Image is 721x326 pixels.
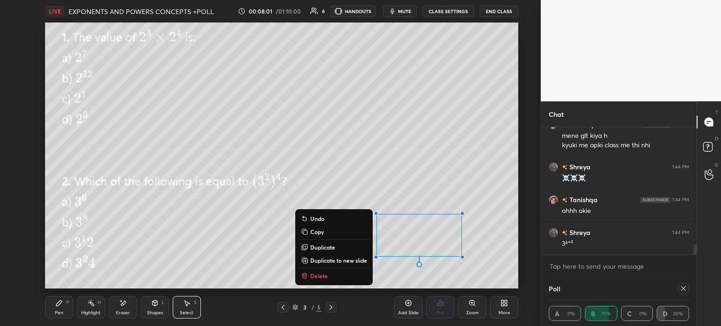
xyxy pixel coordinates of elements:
[562,174,689,183] div: ☠️☠️☠️
[562,230,568,235] img: no-rating-badge.077c3623.svg
[310,272,328,280] p: Delete
[45,6,65,17] div: LIVE
[715,135,718,142] p: D
[330,6,376,17] button: HANDOUTS
[562,206,689,216] div: ohhh okie
[398,311,419,315] div: Add Slide
[299,255,369,266] button: Duplicate to new slide
[568,162,591,172] h6: Shreya
[714,161,718,168] p: G
[562,165,568,170] img: no-rating-badge.077c3623.svg
[640,197,670,203] img: 4P8fHbbgJtejmAAAAAElFTkSuQmCC
[55,311,63,315] div: Pen
[310,257,367,264] p: Duplicate to new slide
[549,228,558,237] img: 43f9439cd9b342d19deb4b18f269de83.jpg
[310,215,324,222] p: Undo
[541,102,571,127] p: Chat
[300,304,309,310] div: 3
[549,284,560,294] h4: Poll
[162,300,165,305] div: L
[568,227,591,237] h6: Shreya
[147,311,163,315] div: Shapes
[499,311,510,315] div: More
[672,230,689,235] div: 1:44 PM
[466,311,479,315] div: Zoom
[383,6,417,17] button: mute
[69,7,214,16] h4: EXPONENTS AND POWERS CONCEPTS +POLL
[316,303,322,311] div: 5
[562,197,568,203] img: no-rating-badge.077c3623.svg
[422,6,474,17] button: CLASS SETTINGS
[715,109,718,116] p: T
[299,270,369,281] button: Delete
[398,8,411,15] span: mute
[310,243,335,251] p: Duplicate
[311,304,314,310] div: /
[299,226,369,237] button: Copy
[568,195,598,205] h6: Tanishqa
[541,127,697,255] div: grid
[66,300,69,305] div: P
[299,213,369,224] button: Undo
[180,311,193,315] div: Select
[562,131,689,141] div: mene glt kiya h
[194,300,197,305] div: S
[672,164,689,170] div: 1:44 PM
[98,300,101,305] div: H
[480,6,518,17] button: End Class
[299,242,369,253] button: Duplicate
[672,197,689,203] div: 1:44 PM
[549,162,558,172] img: 43f9439cd9b342d19deb4b18f269de83.jpg
[549,195,558,205] img: 066de5945e91498480eef1dcba981d46.jpg
[322,9,325,14] div: 6
[562,141,689,150] div: kyuki me apki class me thi nhi
[310,228,324,235] p: Copy
[116,311,130,315] div: Eraser
[81,311,100,315] div: Highlight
